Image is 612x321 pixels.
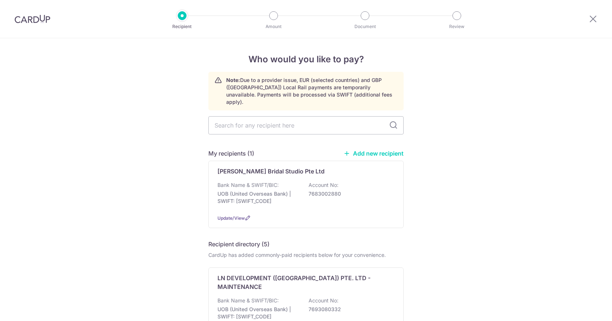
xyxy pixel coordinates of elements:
p: LN DEVELOPMENT ([GEOGRAPHIC_DATA]) PTE. LTD - MAINTENANCE [217,274,386,291]
a: Update/View [217,215,245,221]
p: Due to a provider issue, EUR (selected countries) and GBP ([GEOGRAPHIC_DATA]) Local Rail payments... [226,77,397,106]
p: Document [338,23,392,30]
p: Recipient [155,23,209,30]
p: 7683002880 [309,190,390,197]
h4: Who would you like to pay? [208,53,404,66]
strong: Note: [226,77,240,83]
p: UOB (United Overseas Bank) | SWIFT: [SWIFT_CODE] [217,190,299,205]
h5: My recipients (1) [208,149,254,158]
p: Account No: [309,181,338,189]
p: Bank Name & SWIFT/BIC: [217,297,279,304]
p: UOB (United Overseas Bank) | SWIFT: [SWIFT_CODE] [217,306,299,320]
iframe: Opens a widget where you can find more information [565,299,605,317]
a: Add new recipient [344,150,404,157]
p: Account No: [309,297,338,304]
img: CardUp [15,15,50,23]
div: CardUp has added commonly-paid recipients below for your convenience. [208,251,404,259]
p: 7693080332 [309,306,390,313]
h5: Recipient directory (5) [208,240,270,248]
input: Search for any recipient here [208,116,404,134]
p: Review [430,23,484,30]
p: Amount [247,23,301,30]
p: [PERSON_NAME] Bridal Studio Pte Ltd [217,167,325,176]
p: Bank Name & SWIFT/BIC: [217,181,279,189]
